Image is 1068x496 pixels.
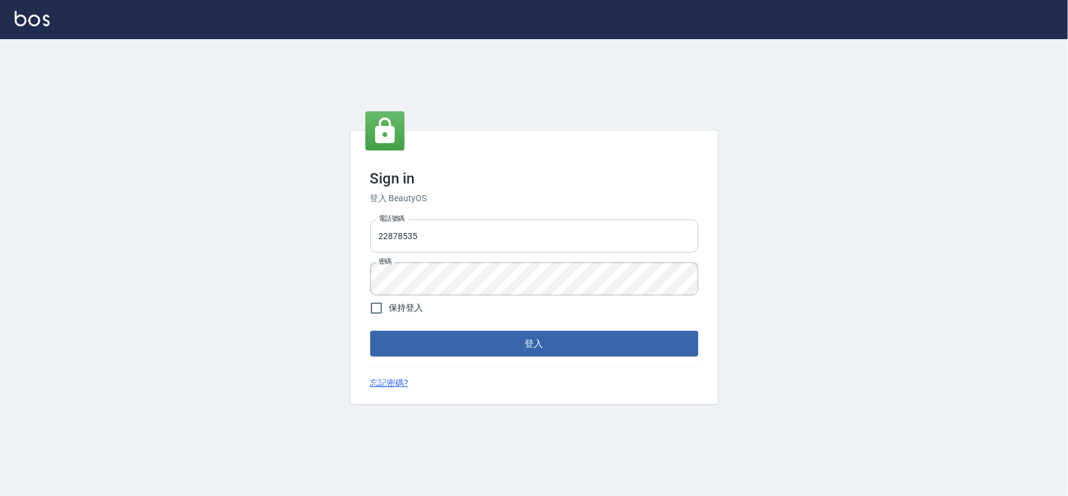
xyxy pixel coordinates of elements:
label: 電話號碼 [379,214,405,223]
button: 登入 [370,331,698,357]
h6: 登入 BeautyOS [370,192,698,205]
span: 保持登入 [389,302,424,314]
a: 忘記密碼? [370,377,409,390]
label: 密碼 [379,257,392,266]
h3: Sign in [370,170,698,187]
img: Logo [15,11,50,26]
